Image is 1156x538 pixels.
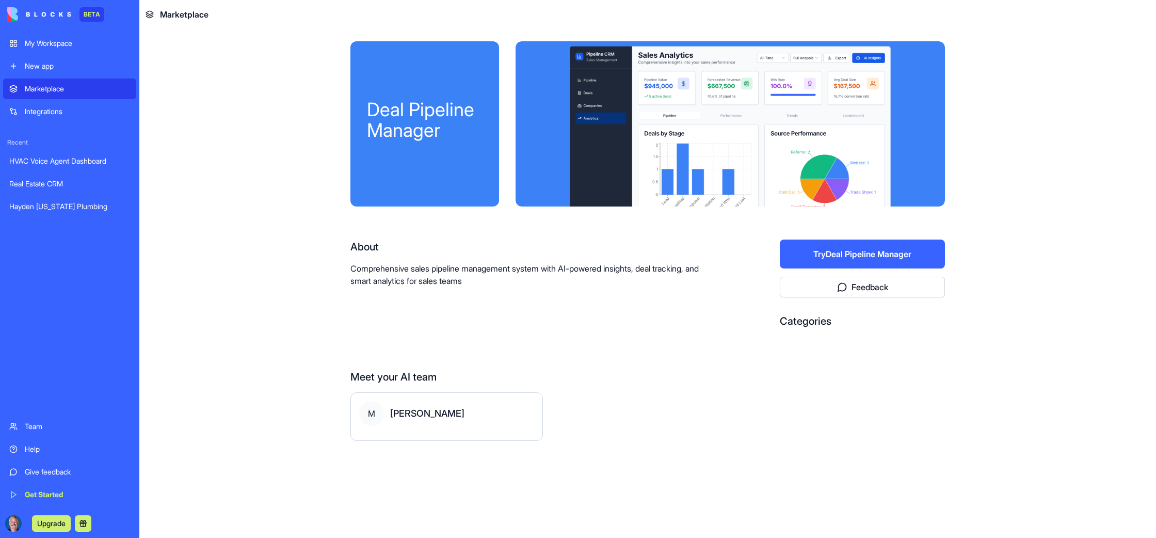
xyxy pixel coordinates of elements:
span: Marketplace [160,8,208,21]
div: Hayden [US_STATE] Plumbing [9,201,130,212]
div: Meet your AI team [350,370,945,384]
a: Help [3,439,136,460]
div: Integrations [25,106,130,117]
a: Real Estate CRM [3,173,136,194]
img: ACg8ocL__RAlg0loyxmKUpa6amOPmUZZA1orfq_FNr91h4dGFkeBMRwt=s96-c [5,515,22,532]
div: My Workspace [25,38,130,49]
button: Feedback [780,277,945,297]
div: Categories [780,314,945,328]
a: HVAC Voice Agent Dashboard [3,151,136,171]
div: Real Estate CRM [9,179,130,189]
div: Deal Pipeline Manager [367,99,483,140]
a: Marketplace [3,78,136,99]
a: New app [3,56,136,76]
a: Upgrade [32,518,71,528]
div: Give feedback [25,467,130,477]
a: Give feedback [3,462,136,482]
a: Team [3,416,136,437]
button: Upgrade [32,515,71,532]
div: BETA [79,7,104,22]
a: Integrations [3,101,136,122]
div: HVAC Voice Agent Dashboard [9,156,130,166]
a: BETA [7,7,104,22]
div: Team [25,421,130,432]
div: Get Started [25,489,130,500]
button: TryDeal Pipeline Manager [780,240,945,268]
a: Get Started [3,484,136,505]
div: New app [25,61,130,71]
img: logo [7,7,71,22]
div: Marketplace [25,84,130,94]
a: My Workspace [3,33,136,54]
p: Comprehensive sales pipeline management system with AI-powered insights, deal tracking, and smart... [350,262,714,287]
span: M [359,401,384,426]
span: Recent [3,138,136,147]
div: Help [25,444,130,454]
div: About [350,240,714,254]
div: [PERSON_NAME] [390,406,464,421]
a: Hayden [US_STATE] Plumbing [3,196,136,217]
